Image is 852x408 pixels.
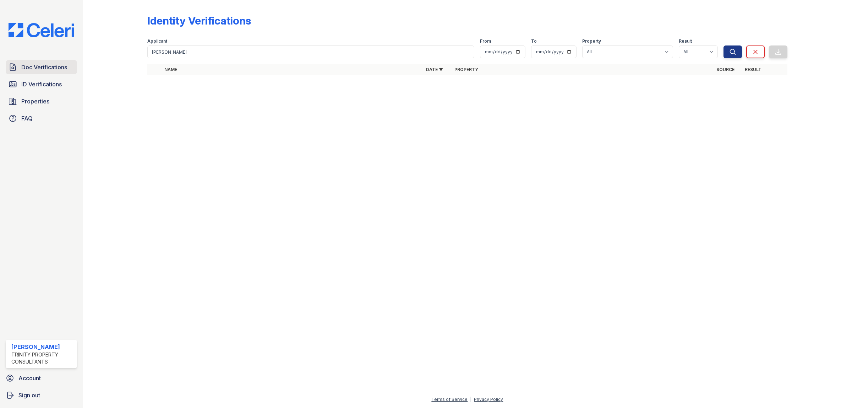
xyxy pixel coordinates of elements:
[679,38,692,44] label: Result
[6,60,77,74] a: Doc Verifications
[6,111,77,125] a: FAQ
[454,67,478,72] a: Property
[6,94,77,108] a: Properties
[716,67,734,72] a: Source
[147,45,474,58] input: Search by name or phone number
[474,397,503,402] a: Privacy Policy
[21,114,33,123] span: FAQ
[531,38,537,44] label: To
[6,77,77,91] a: ID Verifications
[18,391,40,399] span: Sign out
[480,38,491,44] label: From
[147,14,251,27] div: Identity Verifications
[582,38,601,44] label: Property
[21,97,49,106] span: Properties
[21,63,67,71] span: Doc Verifications
[11,343,74,351] div: [PERSON_NAME]
[147,38,167,44] label: Applicant
[431,397,468,402] a: Terms of Service
[164,67,177,72] a: Name
[18,374,41,382] span: Account
[470,397,471,402] div: |
[426,67,443,72] a: Date ▼
[3,23,80,37] img: CE_Logo_Blue-a8612792a0a2168367f1c8372b55b34899dd931a85d93a1a3d3e32e68fde9ad4.png
[3,371,80,385] a: Account
[745,67,761,72] a: Result
[11,351,74,365] div: Trinity Property Consultants
[21,80,62,88] span: ID Verifications
[3,388,80,402] a: Sign out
